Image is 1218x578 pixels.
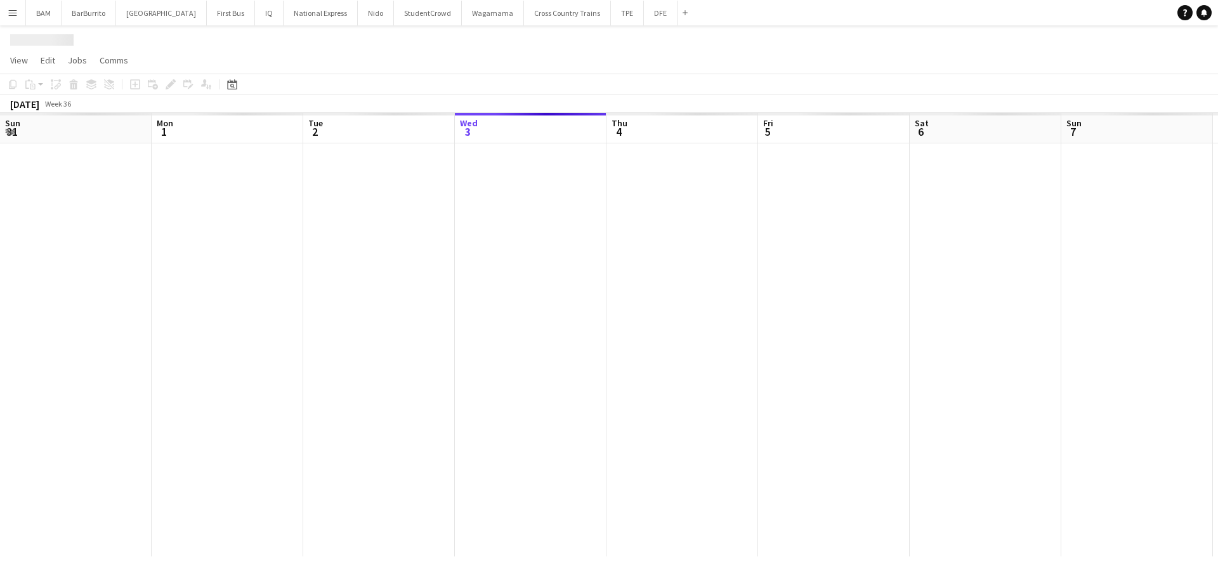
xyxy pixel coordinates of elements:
span: 2 [306,124,323,139]
button: IQ [255,1,284,25]
span: 4 [610,124,627,139]
span: Mon [157,117,173,129]
span: 1 [155,124,173,139]
button: TPE [611,1,644,25]
button: National Express [284,1,358,25]
button: StudentCrowd [394,1,462,25]
button: Nido [358,1,394,25]
span: Edit [41,55,55,66]
a: Jobs [63,52,92,69]
span: Wed [460,117,478,129]
span: Sat [915,117,929,129]
span: Sun [1066,117,1082,129]
span: 31 [3,124,20,139]
span: 3 [458,124,478,139]
span: Sun [5,117,20,129]
span: Thu [612,117,627,129]
button: First Bus [207,1,255,25]
span: 6 [913,124,929,139]
button: DFE [644,1,678,25]
button: [GEOGRAPHIC_DATA] [116,1,207,25]
div: [DATE] [10,98,39,110]
button: Wagamama [462,1,524,25]
span: Fri [763,117,773,129]
span: Jobs [68,55,87,66]
span: 7 [1064,124,1082,139]
a: Edit [36,52,60,69]
span: View [10,55,28,66]
button: BAM [26,1,62,25]
a: Comms [95,52,133,69]
span: Tue [308,117,323,129]
button: Cross Country Trains [524,1,611,25]
span: Comms [100,55,128,66]
span: 5 [761,124,773,139]
a: View [5,52,33,69]
span: Week 36 [42,99,74,108]
button: BarBurrito [62,1,116,25]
